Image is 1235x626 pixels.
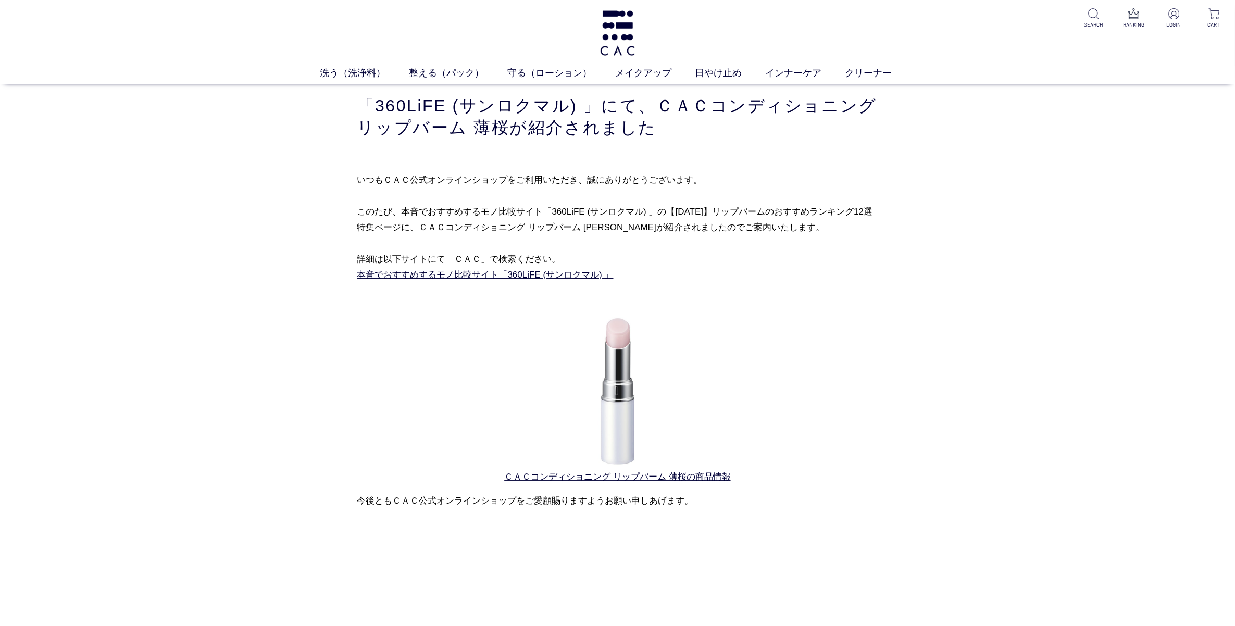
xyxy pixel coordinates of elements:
a: メイクアップ [615,66,695,80]
p: RANKING [1121,21,1146,29]
a: LOGIN [1161,8,1187,29]
a: インナーケア [765,66,845,80]
a: 整える（パック） [409,66,507,80]
p: SEARCH [1081,21,1106,29]
a: RANKING [1121,8,1146,29]
a: クリーナー [845,66,915,80]
p: 今後ともＣＡＣ公式オンラインショップをご愛顧賜りますようお願い申しあげます。 [357,493,878,509]
a: SEARCH [1081,8,1106,29]
a: 守る（ローション） [507,66,615,80]
h1: 「360LiFE (サンロクマル) 」にて、ＣＡＣコンディショニング リップバーム 薄桜が紹介されました [357,95,878,139]
img: 060322.jpg [540,313,696,469]
a: 本音でおすすめするモノ比較サイト「360LiFE (サンロクマル) 」 [357,270,614,280]
img: logo [598,10,638,56]
p: いつもＣＡＣ公式オンラインショップをご利用いただき、誠にありがとうございます。 このたび、本音でおすすめするモノ比較サイト「360LiFE (サンロクマル) 」の【[DATE]】リップバームのお... [357,172,878,283]
p: CART [1201,21,1227,29]
a: CART [1201,8,1227,29]
p: LOGIN [1161,21,1187,29]
a: 日やけ止め [695,66,765,80]
a: ＣＡＣコンディショニング リップバーム 薄桜の商品情報 [504,472,730,482]
a: 洗う（洗浄料） [320,66,409,80]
